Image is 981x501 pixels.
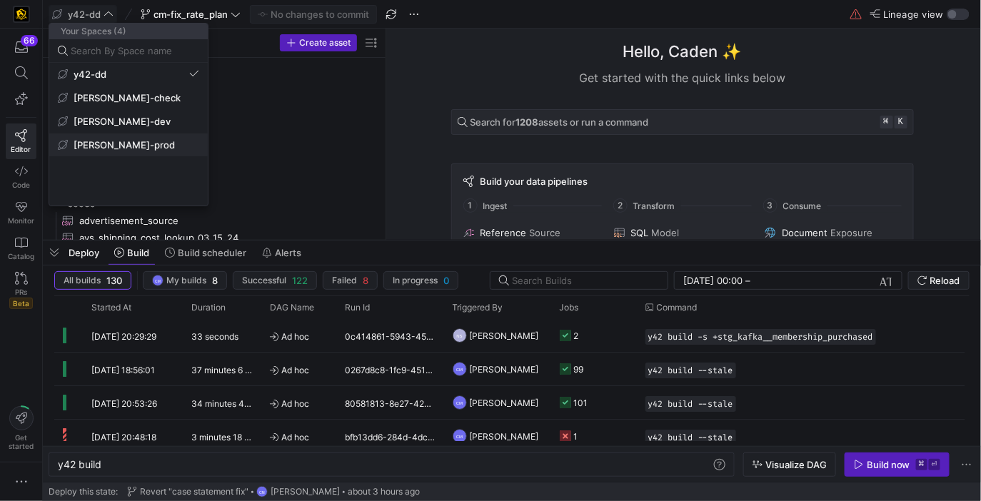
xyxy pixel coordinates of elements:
span: y42-dd [74,69,106,80]
span: [PERSON_NAME]-check [74,92,181,103]
span: [PERSON_NAME]-prod [74,139,175,151]
span: Your Spaces (4) [49,24,208,39]
input: Search By Space name [71,45,199,56]
span: [PERSON_NAME]-dev [74,116,171,127]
